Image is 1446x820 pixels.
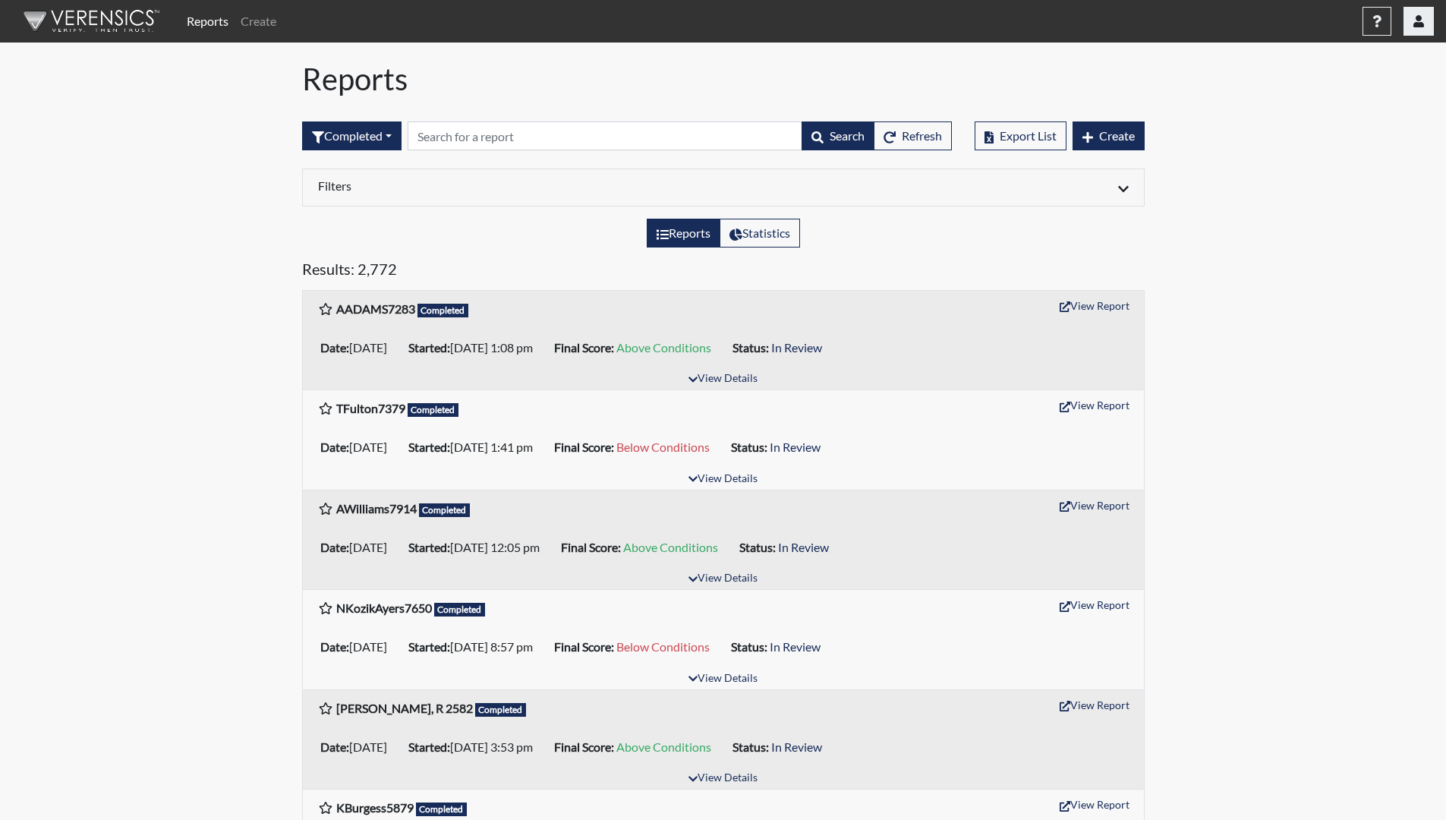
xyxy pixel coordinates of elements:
[1053,593,1136,617] button: View Report
[408,340,450,355] b: Started:
[616,340,711,355] span: Above Conditions
[336,301,415,316] b: AADAMS7283
[1053,693,1136,717] button: View Report
[554,440,614,454] b: Final Score:
[336,401,405,415] b: TFulton7379
[770,440,821,454] span: In Review
[874,121,952,150] button: Refresh
[408,639,450,654] b: Started:
[320,540,349,554] b: Date:
[402,735,548,759] li: [DATE] 3:53 pm
[554,740,614,754] b: Final Score:
[419,503,471,517] span: Completed
[434,603,486,617] span: Completed
[1053,294,1136,317] button: View Report
[1099,128,1135,143] span: Create
[731,639,767,654] b: Status:
[1053,494,1136,517] button: View Report
[408,440,450,454] b: Started:
[235,6,282,36] a: Create
[561,540,621,554] b: Final Score:
[682,669,764,689] button: View Details
[302,121,402,150] div: Filter by interview status
[1053,793,1136,816] button: View Report
[336,800,414,815] b: KBurgess5879
[647,219,720,248] label: View the list of reports
[314,735,402,759] li: [DATE]
[320,340,349,355] b: Date:
[402,435,548,459] li: [DATE] 1:41 pm
[802,121,874,150] button: Search
[408,121,802,150] input: Search by Registration ID, Interview Number, or Investigation Name.
[778,540,829,554] span: In Review
[739,540,776,554] b: Status:
[616,740,711,754] span: Above Conditions
[1000,128,1057,143] span: Export List
[402,336,548,360] li: [DATE] 1:08 pm
[554,340,614,355] b: Final Score:
[1053,393,1136,417] button: View Report
[732,740,769,754] b: Status:
[771,340,822,355] span: In Review
[616,639,710,654] span: Below Conditions
[770,639,821,654] span: In Review
[623,540,718,554] span: Above Conditions
[336,701,473,715] b: [PERSON_NAME], R 2582
[302,260,1145,284] h5: Results: 2,772
[682,768,764,789] button: View Details
[302,61,1145,97] h1: Reports
[682,469,764,490] button: View Details
[682,569,764,589] button: View Details
[320,440,349,454] b: Date:
[314,336,402,360] li: [DATE]
[320,639,349,654] b: Date:
[554,639,614,654] b: Final Score:
[616,440,710,454] span: Below Conditions
[302,121,402,150] button: Completed
[975,121,1066,150] button: Export List
[320,740,349,754] b: Date:
[732,340,769,355] b: Status:
[314,535,402,560] li: [DATE]
[416,803,468,816] span: Completed
[402,535,555,560] li: [DATE] 12:05 pm
[402,635,548,659] li: [DATE] 8:57 pm
[318,178,712,193] h6: Filters
[314,435,402,459] li: [DATE]
[720,219,800,248] label: View statistics about completed interviews
[475,703,527,717] span: Completed
[417,304,469,317] span: Completed
[771,740,822,754] span: In Review
[181,6,235,36] a: Reports
[731,440,767,454] b: Status:
[408,403,459,417] span: Completed
[408,740,450,754] b: Started:
[902,128,942,143] span: Refresh
[1073,121,1145,150] button: Create
[336,601,432,615] b: NKozikAyers7650
[314,635,402,659] li: [DATE]
[830,128,865,143] span: Search
[336,501,417,516] b: AWilliams7914
[408,540,450,554] b: Started:
[307,178,1140,197] div: Click to expand/collapse filters
[682,369,764,389] button: View Details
